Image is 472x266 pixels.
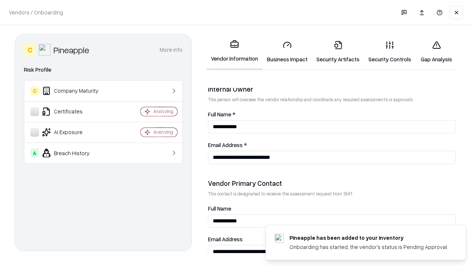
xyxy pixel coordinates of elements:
div: A [30,149,39,157]
label: Email Address * [208,142,456,148]
div: C [30,86,39,95]
button: More info [160,43,183,57]
div: C [24,44,36,56]
div: Pineapple has been added to your inventory [289,234,448,242]
label: Full Name [208,206,456,211]
label: Full Name * [208,112,456,117]
div: AI Exposure [30,128,118,137]
div: Risk Profile [24,65,183,74]
p: Vendors / Onboarding [9,8,63,16]
p: This person will oversee the vendor relationship and coordinate any required assessments or appro... [208,96,456,103]
img: Pineapple [39,44,51,56]
a: Security Controls [364,35,416,69]
img: pineappleenergy.com [275,234,284,243]
div: Breach History [30,149,118,157]
a: Business Impact [263,35,312,69]
a: Vendor Information [206,34,263,70]
div: Onboarding has started, the vendor's status is Pending Approval. [289,243,448,251]
div: Company Maturity [30,86,118,95]
div: Pineapple [53,44,89,56]
label: Email Address [208,236,456,242]
p: This contact is designated to receive the assessment request from Shift [208,191,456,197]
div: Analyzing [153,108,173,115]
div: Analyzing [153,129,173,135]
div: Internal Owner [208,85,456,93]
div: Certificates [30,107,118,116]
div: Vendor Primary Contact [208,179,456,188]
a: Security Artifacts [312,35,364,69]
a: Gap Analysis [416,35,457,69]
